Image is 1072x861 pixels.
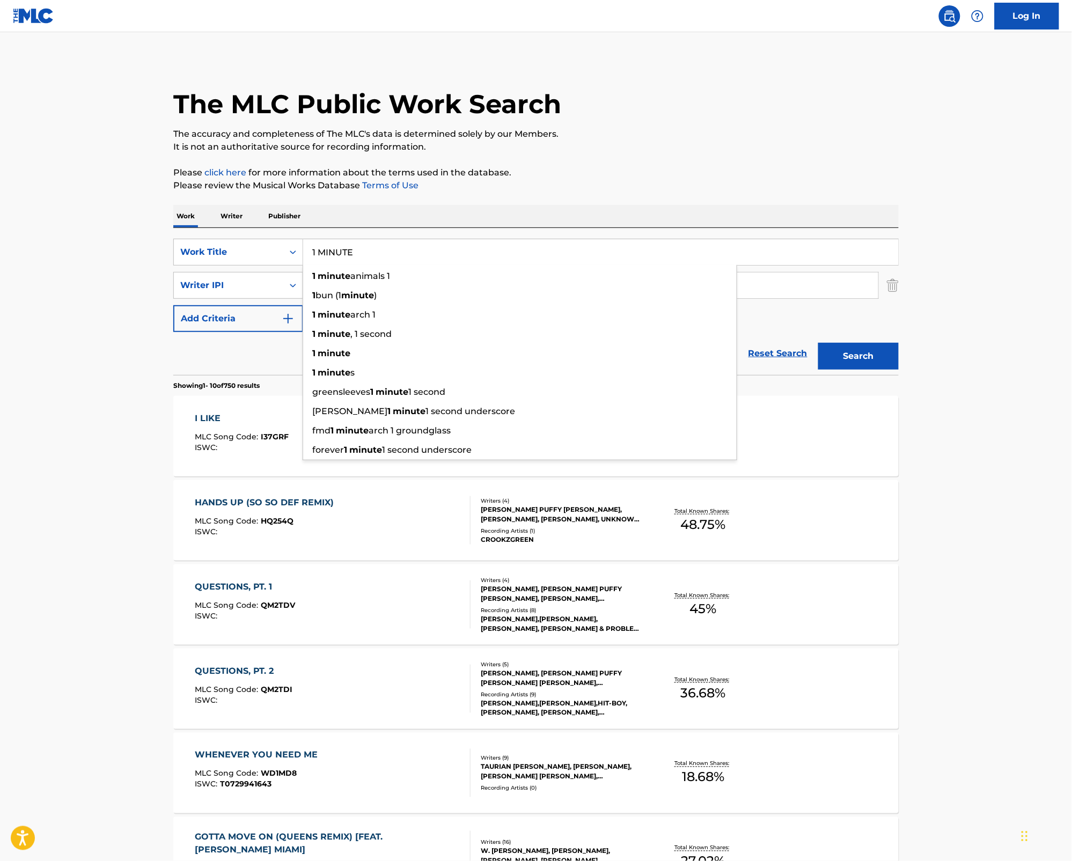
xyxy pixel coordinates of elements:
[195,831,462,857] div: GOTTA MOVE ON (QUEENS REMIX) [FEAT. [PERSON_NAME] MIAMI]
[481,668,643,688] div: [PERSON_NAME], [PERSON_NAME] PUFFY [PERSON_NAME] [PERSON_NAME], [PERSON_NAME], [PERSON_NAME] [PER...
[312,367,315,378] strong: 1
[382,445,472,455] span: 1 second underscore
[261,769,297,778] span: WD1MD8
[315,290,341,300] span: bun (1
[481,584,643,604] div: [PERSON_NAME], [PERSON_NAME] PUFFY [PERSON_NAME], [PERSON_NAME], [PERSON_NAME] [PERSON_NAME]
[481,660,643,668] div: Writers ( 5 )
[341,290,374,300] strong: minute
[481,497,643,505] div: Writers ( 4 )
[312,406,387,416] span: [PERSON_NAME]
[312,271,315,281] strong: 1
[425,406,515,416] span: 1 second underscore
[312,290,315,300] strong: 1
[376,387,408,397] strong: minute
[195,665,293,678] div: QUESTIONS, PT. 2
[408,387,445,397] span: 1 second
[195,779,221,789] span: ISWC :
[674,675,732,683] p: Total Known Shares:
[943,10,956,23] img: search
[173,141,899,153] p: It is not an authoritative source for recording information.
[318,271,350,281] strong: minute
[481,527,643,535] div: Recording Artists ( 1 )
[180,246,277,259] div: Work Title
[318,367,350,378] strong: minute
[387,406,391,416] strong: 1
[374,290,377,300] span: )
[261,600,296,610] span: QM2TDV
[195,516,261,526] span: MLC Song Code :
[195,685,261,694] span: MLC Song Code :
[481,690,643,698] div: Recording Artists ( 9 )
[195,527,221,536] span: ISWC :
[261,432,289,441] span: I37GRF
[312,310,315,320] strong: 1
[481,754,643,762] div: Writers ( 9 )
[481,762,643,782] div: TAURIAN [PERSON_NAME], [PERSON_NAME], [PERSON_NAME] [PERSON_NAME], [PERSON_NAME], [PERSON_NAME], ...
[180,279,277,292] div: Writer IPI
[195,412,289,425] div: I LIKE
[195,443,221,452] span: ISWC :
[681,683,726,703] span: 36.68 %
[173,480,899,561] a: HANDS UP (SO SO DEF REMIX)MLC Song Code:HQ254QISWC:Writers (4)[PERSON_NAME] PUFFY [PERSON_NAME], ...
[221,779,272,789] span: T0729941643
[481,784,643,792] div: Recording Artists ( 0 )
[173,239,899,375] form: Search Form
[312,445,344,455] span: forever
[195,769,261,778] span: MLC Song Code :
[350,329,392,339] span: , 1 second
[318,329,350,339] strong: minute
[173,381,260,391] p: Showing 1 - 10 of 750 results
[312,425,331,436] span: fmd
[818,343,899,370] button: Search
[173,128,899,141] p: The accuracy and completeness of The MLC's data is determined solely by our Members.
[690,599,717,619] span: 45 %
[939,5,960,27] a: Public Search
[195,432,261,441] span: MLC Song Code :
[967,5,988,27] div: Help
[173,179,899,192] p: Please review the Musical Works Database
[674,760,732,768] p: Total Known Shares:
[349,445,382,455] strong: minute
[312,329,315,339] strong: 1
[481,505,643,524] div: [PERSON_NAME] PUFFY [PERSON_NAME], [PERSON_NAME], [PERSON_NAME], UNKNOWN CO-WRITER
[195,580,296,593] div: QUESTIONS, PT. 1
[173,305,303,332] button: Add Criteria
[971,10,984,23] img: help
[682,768,724,787] span: 18.68 %
[318,348,350,358] strong: minute
[369,425,451,436] span: arch 1 groundglass
[995,3,1059,30] a: Log In
[481,535,643,544] div: CROOKZGREEN
[481,576,643,584] div: Writers ( 4 )
[1018,810,1072,861] iframe: Chat Widget
[393,406,425,416] strong: minute
[173,88,561,120] h1: The MLC Public Work Search
[331,425,334,436] strong: 1
[204,167,246,178] a: click here
[481,614,643,634] div: [PERSON_NAME],[PERSON_NAME],[PERSON_NAME], [PERSON_NAME] & PROBLEM [FEAT. [PERSON_NAME] & [PERSON...
[360,180,418,190] a: Terms of Use
[336,425,369,436] strong: minute
[173,166,899,179] p: Please for more information about the terms used in the database.
[743,342,813,365] a: Reset Search
[195,749,324,762] div: WHENEVER YOU NEED ME
[350,271,390,281] span: animals 1
[674,591,732,599] p: Total Known Shares:
[312,348,315,358] strong: 1
[350,367,355,378] span: s
[173,396,899,476] a: I LIKEMLC Song Code:I37GRFISWC:Writers (5)[PERSON_NAME], [PERSON_NAME], [PERSON_NAME], [PERSON_NA...
[261,685,293,694] span: QM2TDI
[261,516,294,526] span: HQ254Q
[173,733,899,813] a: WHENEVER YOU NEED MEMLC Song Code:WD1MD8ISWC:T0729941643Writers (9)TAURIAN [PERSON_NAME], [PERSON...
[674,844,732,852] p: Total Known Shares:
[312,387,370,397] span: greensleeves
[681,515,726,534] span: 48.75 %
[481,698,643,718] div: [PERSON_NAME],[PERSON_NAME],HIT-BOY,[PERSON_NAME], [PERSON_NAME], [PERSON_NAME] & PROBLEM [FEAT. ...
[481,606,643,614] div: Recording Artists ( 8 )
[344,445,347,455] strong: 1
[1022,820,1028,852] div: Drag
[173,649,899,729] a: QUESTIONS, PT. 2MLC Song Code:QM2TDIISWC:Writers (5)[PERSON_NAME], [PERSON_NAME] PUFFY [PERSON_NA...
[217,205,246,227] p: Writer
[265,205,304,227] p: Publisher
